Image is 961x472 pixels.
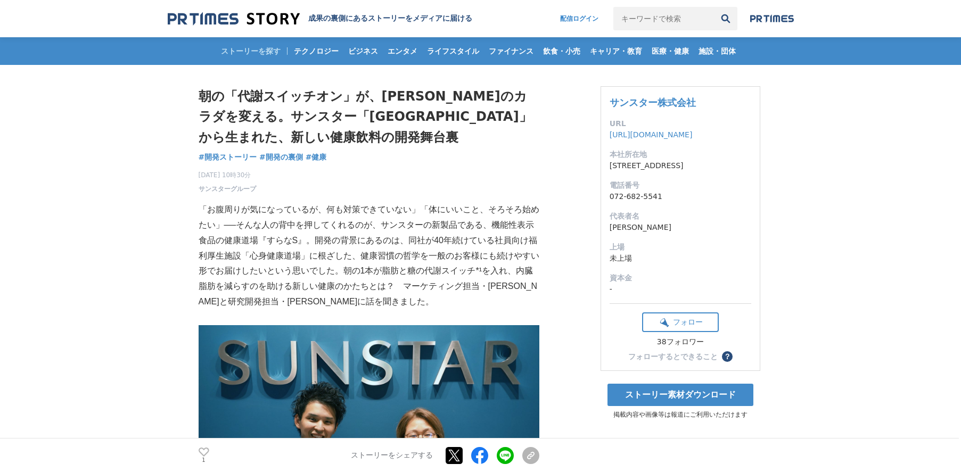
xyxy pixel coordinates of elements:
[168,12,300,26] img: 成果の裏側にあるストーリーをメディアに届ける
[610,160,751,171] dd: [STREET_ADDRESS]
[610,149,751,160] dt: 本社所在地
[610,180,751,191] dt: 電話番号
[484,37,538,65] a: ファイナンス
[383,37,422,65] a: エンタメ
[613,7,714,30] input: キーワードで検索
[647,46,693,56] span: 医療・健康
[308,14,472,23] h2: 成果の裏側にあるストーリーをメディアに届ける
[423,37,483,65] a: ライフスタイル
[549,7,609,30] a: 配信ログイン
[423,46,483,56] span: ライフスタイル
[539,46,585,56] span: 飲食・小売
[610,242,751,253] dt: 上場
[383,46,422,56] span: エンタメ
[694,37,740,65] a: 施設・団体
[199,458,209,463] p: 1
[610,222,751,233] dd: [PERSON_NAME]
[199,86,539,147] h1: 朝の「代謝スイッチオン」が、[PERSON_NAME]のカラダを変える。サンスター「[GEOGRAPHIC_DATA]」から生まれた、新しい健康飲料の開発舞台裏
[642,312,719,332] button: フォロー
[586,37,646,65] a: キャリア・教育
[610,130,693,139] a: [URL][DOMAIN_NAME]
[259,152,303,162] span: #開発の裏側
[642,337,719,347] div: 38フォロワー
[199,170,256,180] span: [DATE] 10時30分
[601,410,760,419] p: 掲載内容や画像等は報道にご利用いただけます
[610,211,751,222] dt: 代表者名
[199,202,539,310] p: 「お腹周りが気になっているが、何も対策できていない」「体にいいこと、そろそろ始めたい」──そんな人の背中を押してくれるのが、サンスターの新製品である、機能性表示食品の健康道場『すらなS』。開発の...
[344,46,382,56] span: ビジネス
[199,152,257,163] a: #開発ストーリー
[539,37,585,65] a: 飲食・小売
[259,152,303,163] a: #開発の裏側
[610,253,751,264] dd: 未上場
[199,152,257,162] span: #開発ストーリー
[714,7,737,30] button: 検索
[306,152,327,163] a: #健康
[610,191,751,202] dd: 072-682-5541
[199,184,256,194] a: サンスターグループ
[610,118,751,129] dt: URL
[647,37,693,65] a: 医療・健康
[290,37,343,65] a: テクノロジー
[628,353,718,360] div: フォローするとできること
[724,353,731,360] span: ？
[290,46,343,56] span: テクノロジー
[607,384,753,406] a: ストーリー素材ダウンロード
[306,152,327,162] span: #健康
[484,46,538,56] span: ファイナンス
[610,284,751,295] dd: -
[694,46,740,56] span: 施設・団体
[344,37,382,65] a: ビジネス
[722,351,733,362] button: ？
[610,97,696,108] a: サンスター株式会社
[586,46,646,56] span: キャリア・教育
[750,14,794,23] img: prtimes
[351,451,433,460] p: ストーリーをシェアする
[168,12,472,26] a: 成果の裏側にあるストーリーをメディアに届ける 成果の裏側にあるストーリーをメディアに届ける
[610,272,751,284] dt: 資本金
